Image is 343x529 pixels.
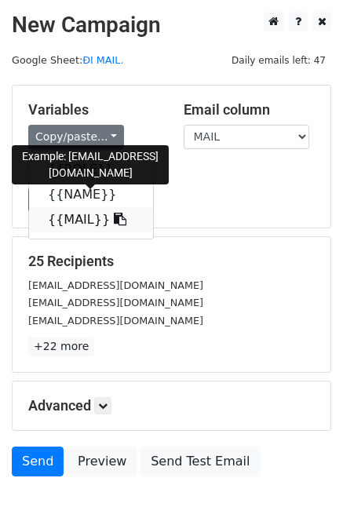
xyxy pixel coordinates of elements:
[226,52,331,69] span: Daily emails left: 47
[29,207,153,232] a: {{MAIL}}
[29,182,153,207] a: {{NAME}}
[265,454,343,529] div: Tiện ích trò chuyện
[12,145,169,184] div: Example: [EMAIL_ADDRESS][DOMAIN_NAME]
[28,297,203,308] small: [EMAIL_ADDRESS][DOMAIN_NAME]
[82,54,123,66] a: ĐI MAIL.
[28,315,203,327] small: [EMAIL_ADDRESS][DOMAIN_NAME]
[28,125,124,149] a: Copy/paste...
[28,397,315,414] h5: Advanced
[184,101,316,119] h5: Email column
[12,447,64,476] a: Send
[140,447,260,476] a: Send Test Email
[28,279,203,291] small: [EMAIL_ADDRESS][DOMAIN_NAME]
[28,101,160,119] h5: Variables
[12,12,331,38] h2: New Campaign
[68,447,137,476] a: Preview
[226,54,331,66] a: Daily emails left: 47
[28,337,94,356] a: +22 more
[265,454,343,529] iframe: Chat Widget
[12,54,124,66] small: Google Sheet:
[28,253,315,270] h5: 25 Recipients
